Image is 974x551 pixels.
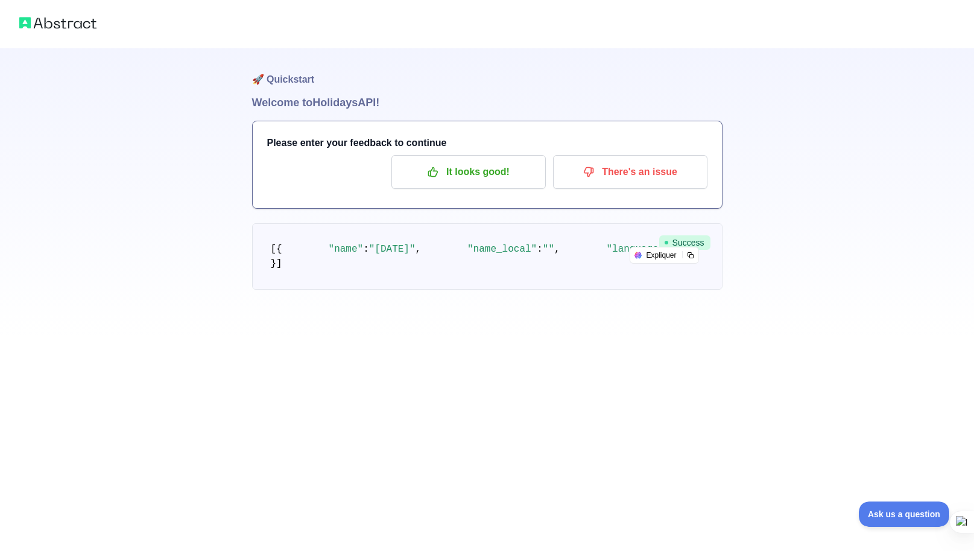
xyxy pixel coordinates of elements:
[369,244,416,255] span: "[DATE]"
[391,155,546,189] button: It looks good!
[554,244,560,255] span: ,
[659,235,710,250] span: Success
[271,244,277,255] span: [
[416,244,422,255] span: ,
[252,48,723,94] h1: 🚀 Quickstart
[543,244,554,255] span: ""
[329,244,364,255] span: "name"
[400,162,537,182] p: It looks good!
[562,162,698,182] p: There's an issue
[267,136,707,150] h3: Please enter your feedback to continue
[19,14,96,31] img: Abstract logo
[553,155,707,189] button: There's an issue
[363,244,369,255] span: :
[252,94,723,111] h1: Welcome to Holidays API!
[467,244,537,255] span: "name_local"
[606,244,664,255] span: "language"
[859,502,950,527] iframe: Toggle Customer Support
[537,244,543,255] span: :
